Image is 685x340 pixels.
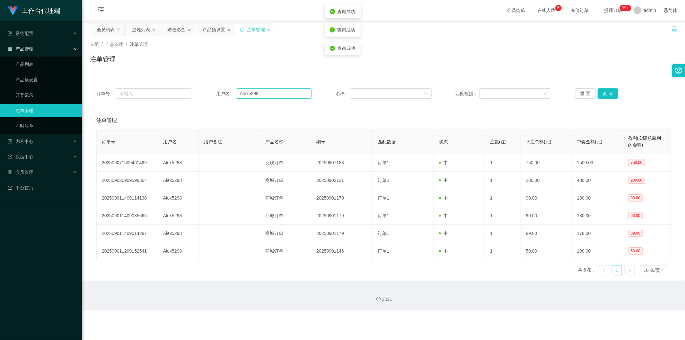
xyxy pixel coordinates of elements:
[158,189,199,207] td: Alex5298
[330,27,335,32] i: icon: check-circle
[97,225,158,242] td: 202509011409014287
[439,248,448,254] span: 中
[158,207,199,225] td: Alex5298
[316,139,325,144] span: 期号
[558,5,560,11] p: 6
[311,154,373,172] td: 20250907188
[664,8,668,13] i: 图标: global
[439,139,448,144] span: 状态
[116,88,192,99] input: 请输入
[628,269,632,273] i: 图标: right
[311,207,373,225] td: 20250901179
[8,154,33,159] span: 数据中心
[575,88,596,99] button: 重 置
[90,42,99,47] span: 首页
[378,213,389,218] span: 订单1
[628,159,645,166] span: 750.00
[8,139,12,144] i: 图标: profile
[227,28,231,32] i: 图标: close
[8,47,12,51] i: 图标: appstore-o
[167,23,185,36] div: 赠送彩金
[572,242,623,260] td: 100.00
[521,189,572,207] td: 90.00
[8,155,12,159] i: 图标: check-circle-o
[675,67,682,74] i: 图标: setting
[485,225,521,242] td: 1
[158,225,199,242] td: Alex5298
[378,195,389,201] span: 订单1
[336,90,350,97] span: 名称：
[439,195,448,201] span: 中
[101,42,103,47] span: /
[424,92,428,96] i: 图标: down
[628,177,645,184] span: 200.00
[598,88,618,99] button: 查 询
[439,231,448,236] span: 中
[672,26,677,32] i: 图标: unlock
[311,172,373,189] td: 20250902121
[577,139,602,144] span: 中奖金额(元)
[15,73,77,86] a: 产品预设置
[485,189,521,207] td: 1
[572,172,623,189] td: 400.00
[96,90,116,97] span: 订单号：
[15,89,77,102] a: 开奖记录
[90,0,112,21] i: 图标: menu-fold
[572,154,623,172] td: 1500.00
[311,242,373,260] td: 20250901146
[97,189,158,207] td: 202509011409114138
[485,172,521,189] td: 1
[521,172,572,189] td: 200.00
[330,46,335,51] i: icon: check-circle
[578,265,596,275] li: 共 6 条，
[158,154,199,172] td: Alex5298
[599,265,609,275] li: 上一页
[260,225,311,242] td: 商城订单
[15,58,77,71] a: 产品列表
[338,46,356,51] span: 查询成功
[87,296,680,303] div: 2021
[602,269,606,273] i: 图标: left
[8,170,33,175] span: 会员管理
[105,42,123,47] span: 产品管理
[203,23,225,36] div: 产品预设置
[158,242,199,260] td: Alex5298
[117,28,120,32] i: 图标: close
[97,154,158,172] td: 202509071509461499
[260,242,311,260] td: 商城订单
[601,8,625,13] span: 提现订单
[96,117,117,124] span: 注单管理
[247,23,265,36] div: 注单管理
[8,46,33,51] span: 产品管理
[90,54,116,64] h1: 注单管理
[8,139,33,144] span: 内容中心
[485,207,521,225] td: 1
[378,248,389,254] span: 订单1
[628,194,643,201] span: 90.00
[521,154,572,172] td: 750.00
[8,181,77,194] a: 图标: dashboard平台首页
[644,265,660,275] div: 10 条/页
[439,213,448,218] span: 中
[187,28,191,32] i: 图标: close
[661,268,664,273] i: 图标: down
[521,207,572,225] td: 90.00
[543,92,547,96] i: 图标: down
[97,23,115,36] div: 会员列表
[378,178,389,183] span: 订单2
[485,242,521,260] td: 1
[534,8,558,13] span: 在线人数
[439,160,448,165] span: 中
[330,9,335,14] i: icon: check-circle
[97,242,158,260] td: 202509011209152541
[378,231,389,236] span: 订单1
[628,136,661,148] span: 盈利(实际总获利的金额)
[265,139,283,144] span: 产品名称
[97,172,158,189] td: 202509020909598364
[555,5,562,11] sup: 6
[526,139,551,144] span: 下注总额(元)
[158,172,199,189] td: Alex5298
[572,189,623,207] td: 180.00
[612,265,622,275] li: 1
[628,230,643,237] span: 89.00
